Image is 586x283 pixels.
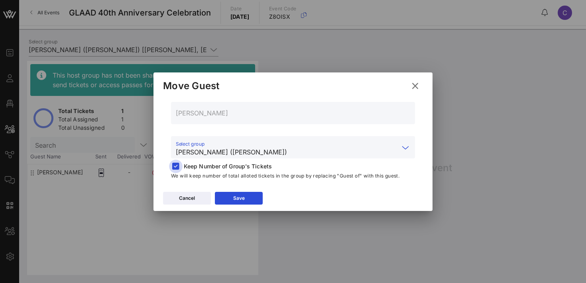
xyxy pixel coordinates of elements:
[163,80,220,92] div: Move Guest
[176,141,205,147] label: Select group
[215,192,263,205] button: Save
[184,162,272,171] span: Keep Number of Group's Tickets
[171,173,399,179] span: We will keep number of total alloted tickets in the group by replacing "Guest of" with this guest.
[179,194,195,202] div: Cancel
[233,194,245,202] div: Save
[163,192,211,205] button: Cancel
